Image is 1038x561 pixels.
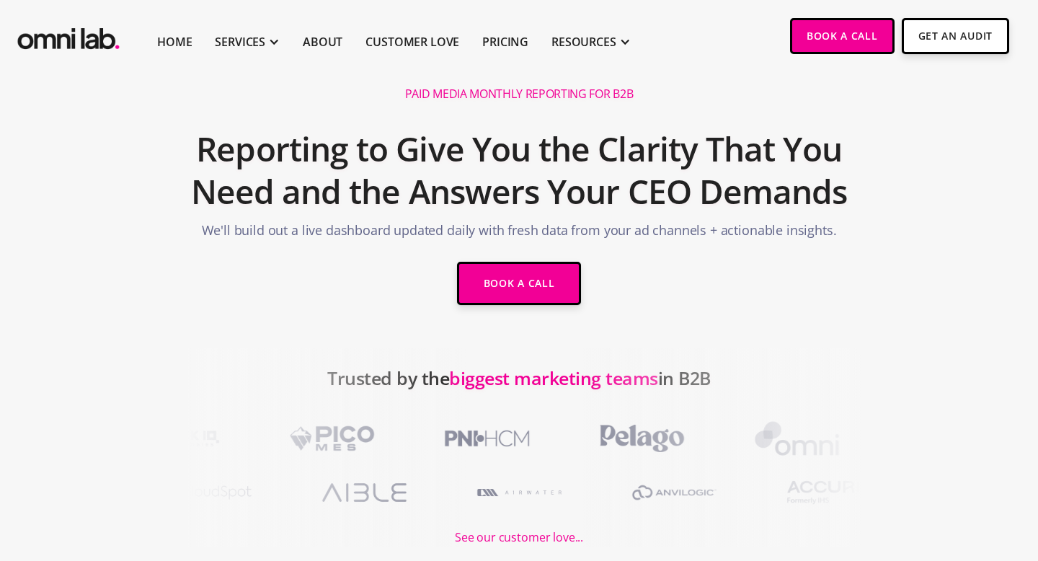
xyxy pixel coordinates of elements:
[551,33,616,50] div: RESOURCES
[455,528,583,547] div: See our customer love...
[778,394,1038,561] iframe: Chat Widget
[457,262,582,305] a: Book a Call
[423,418,549,459] img: PNI
[405,87,633,102] h1: Paid Media Monthly Reporting for B2B
[14,18,123,53] a: home
[202,221,837,247] p: We'll build out a live dashboard updated daily with fresh data from your ad channels + actionable...
[176,120,862,221] h2: Reporting to Give You the Clarity That You Need and the Answers Your CEO Demands
[303,33,342,50] a: About
[157,33,192,50] a: Home
[14,18,123,53] img: Omni Lab: B2B SaaS Demand Generation Agency
[578,418,704,459] img: PelagoHealth
[456,472,582,513] img: A1RWATER
[455,513,583,547] a: See our customer love...
[327,360,711,418] h2: Trusted by the in B2B
[449,366,658,390] span: biggest marketing teams
[790,18,895,54] a: Book a Call
[902,18,1009,54] a: Get An Audit
[215,33,265,50] div: SERVICES
[365,33,459,50] a: Customer Love
[482,33,528,50] a: Pricing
